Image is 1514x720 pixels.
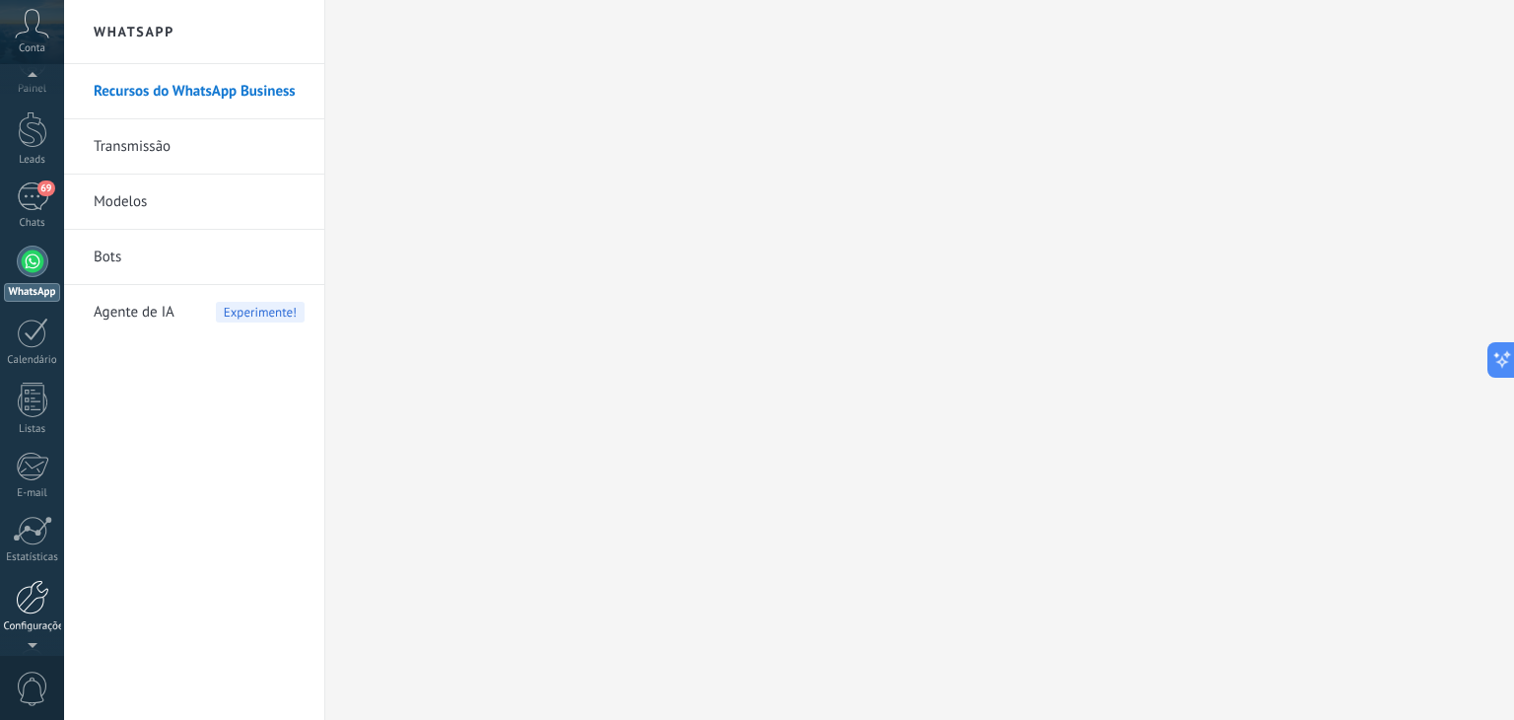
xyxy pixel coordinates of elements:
span: Agente de IA [94,285,174,340]
div: WhatsApp [4,283,60,302]
div: Chats [4,217,61,230]
a: Transmissão [94,119,305,175]
span: 69 [37,180,54,196]
div: Estatísticas [4,551,61,564]
a: Bots [94,230,305,285]
li: Recursos do WhatsApp Business [64,64,324,119]
a: Recursos do WhatsApp Business [94,64,305,119]
li: Agente de IA [64,285,324,339]
li: Bots [64,230,324,285]
div: Calendário [4,354,61,367]
span: Conta [19,42,45,55]
a: Agente de IA Experimente! [94,285,305,340]
div: Configurações [4,620,61,633]
li: Modelos [64,175,324,230]
div: Leads [4,154,61,167]
span: Experimente! [216,302,305,323]
a: Modelos [94,175,305,230]
div: Listas [4,423,61,436]
li: Transmissão [64,119,324,175]
div: E-mail [4,487,61,500]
